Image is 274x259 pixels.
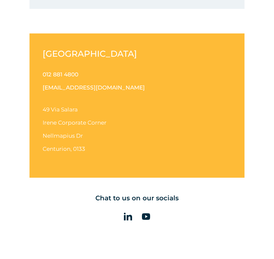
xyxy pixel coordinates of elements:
span: Nellmapius Dr [43,132,83,139]
h2: [GEOGRAPHIC_DATA] [43,47,175,61]
span: Centurion, 0133 [43,146,85,152]
a: [EMAIL_ADDRESS][DOMAIN_NAME] [43,84,145,91]
span: Irene Corporate Corner [43,119,107,126]
h5: Chat to us on our socials [29,194,245,202]
span: 49 Via Salara [43,106,78,113]
a: 012 881 4800 [43,71,78,78]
